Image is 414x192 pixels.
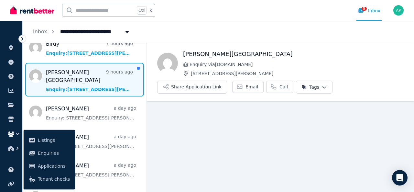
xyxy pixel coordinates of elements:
span: Enquiry via [DOMAIN_NAME] [190,61,404,68]
span: k [149,8,152,13]
span: Ctrl [137,6,147,15]
a: [PERSON_NAME]a day agoEnquiry:[STREET_ADDRESS][PERSON_NAME]. [46,133,136,150]
a: [PERSON_NAME]a day agoEnquiry:[STREET_ADDRESS][PERSON_NAME]. [46,162,136,178]
a: Call [266,81,293,93]
a: Email [232,81,264,93]
a: Enquiries [26,147,72,160]
span: Tenant checks [38,175,70,183]
span: 5 [362,7,367,11]
a: Applications [26,160,72,173]
span: Call [279,84,288,90]
div: Inbox [358,7,380,14]
span: Enquiries [38,149,70,157]
img: RentBetter [10,6,54,15]
button: Share Application Link [157,81,227,94]
a: Inbox [33,28,47,35]
div: Open Intercom Messenger [392,170,408,186]
a: Tenant checks [26,173,72,186]
span: Email [245,84,258,90]
a: Listings [26,134,72,147]
button: Tags [296,81,332,94]
span: Applications [38,162,70,170]
span: [STREET_ADDRESS][PERSON_NAME] [191,70,404,77]
a: [PERSON_NAME]a day agoEnquiry:[STREET_ADDRESS][PERSON_NAME]. [46,105,136,121]
a: Birdy7 hours agoEnquiry:[STREET_ADDRESS][PERSON_NAME]. [46,40,133,56]
nav: Breadcrumb [23,21,141,43]
a: [PERSON_NAME][GEOGRAPHIC_DATA]9 hours agoEnquiry:[STREET_ADDRESS][PERSON_NAME]. [46,69,133,93]
span: Listings [38,136,70,144]
span: Tags [301,84,319,90]
img: Aurora Pagonis [393,5,404,16]
img: Dayna East [157,53,178,73]
h1: [PERSON_NAME][GEOGRAPHIC_DATA] [183,50,404,59]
